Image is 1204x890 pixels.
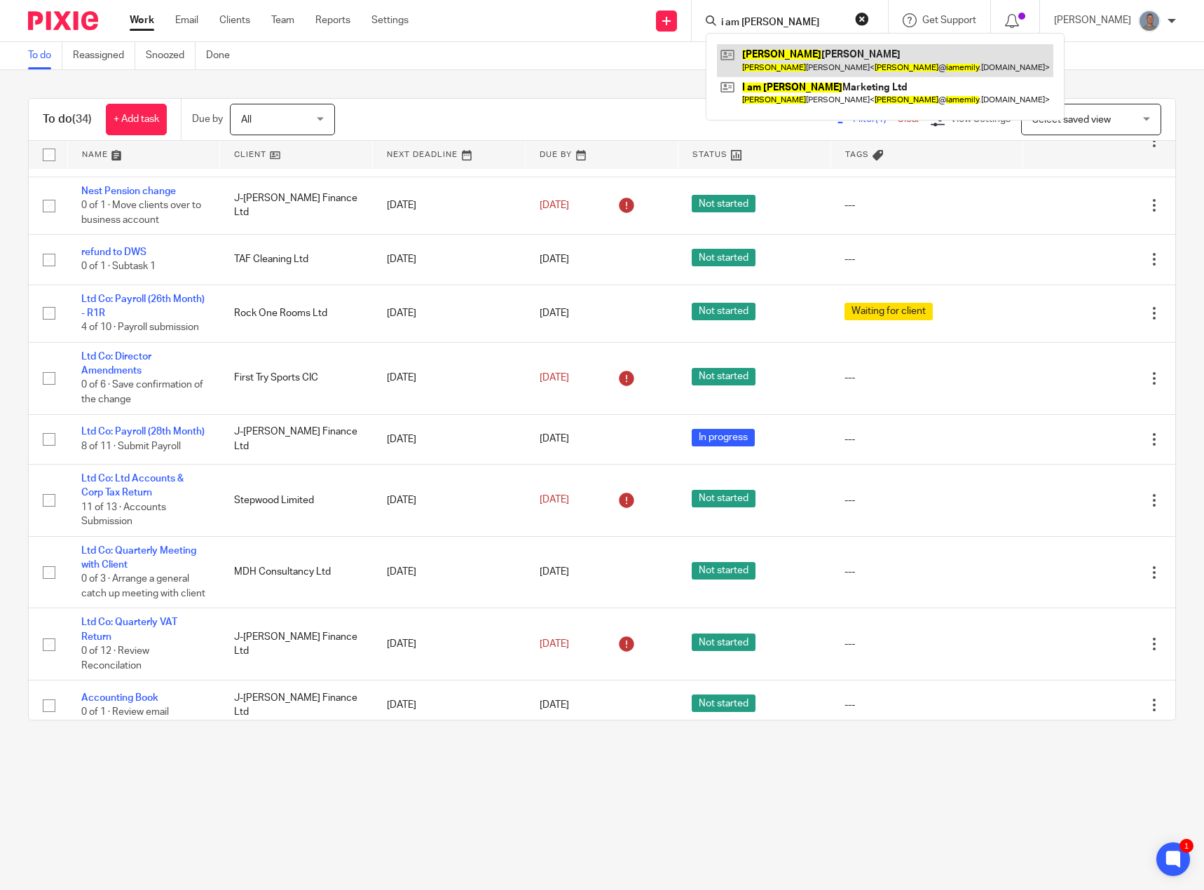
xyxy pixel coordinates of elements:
[692,368,755,385] span: Not started
[540,495,569,505] span: [DATE]
[146,42,196,69] a: Snoozed
[220,235,373,285] td: TAF Cleaning Ltd
[373,414,526,464] td: [DATE]
[692,634,755,651] span: Not started
[692,490,755,507] span: Not started
[81,546,196,570] a: Ltd Co: Quarterly Meeting with Client
[373,536,526,608] td: [DATE]
[220,536,373,608] td: MDH Consultancy Ltd
[81,186,176,196] a: Nest Pension change
[130,13,154,27] a: Work
[844,252,1008,266] div: ---
[81,200,201,225] span: 0 of 1 · Move clients over to business account
[175,13,198,27] a: Email
[219,13,250,27] a: Clients
[373,235,526,285] td: [DATE]
[271,13,294,27] a: Team
[844,493,1008,507] div: ---
[1032,115,1111,125] span: Select saved view
[220,414,373,464] td: J-[PERSON_NAME] Finance Ltd
[81,261,156,271] span: 0 of 1 · Subtask 1
[855,12,869,26] button: Clear
[373,608,526,680] td: [DATE]
[81,575,205,599] span: 0 of 3 · Arrange a general catch up meeting with client
[373,177,526,234] td: [DATE]
[1054,13,1131,27] p: [PERSON_NAME]
[692,562,755,580] span: Not started
[692,303,755,320] span: Not started
[540,700,569,710] span: [DATE]
[692,195,755,212] span: Not started
[73,42,135,69] a: Reassigned
[81,247,146,257] a: refund to DWS
[220,608,373,680] td: J-[PERSON_NAME] Finance Ltd
[220,680,373,730] td: J-[PERSON_NAME] Finance Ltd
[72,114,92,125] span: (34)
[1138,10,1161,32] img: James%20Headshot.png
[540,639,569,649] span: [DATE]
[220,464,373,536] td: Stepwood Limited
[81,322,199,332] span: 4 of 10 · Payroll submission
[192,112,223,126] p: Due by
[373,285,526,342] td: [DATE]
[220,177,373,234] td: J-[PERSON_NAME] Finance Ltd
[692,249,755,266] span: Not started
[692,694,755,712] span: Not started
[1179,839,1193,853] div: 1
[373,342,526,414] td: [DATE]
[540,434,569,444] span: [DATE]
[43,112,92,127] h1: To do
[540,308,569,318] span: [DATE]
[28,42,62,69] a: To do
[81,381,203,405] span: 0 of 6 · Save confirmation of the change
[81,646,149,671] span: 0 of 12 · Review Reconcilation
[844,371,1008,385] div: ---
[81,427,205,437] a: Ltd Co: Payroll (28th Month)
[844,565,1008,579] div: ---
[844,303,933,320] span: Waiting for client
[81,474,184,498] a: Ltd Co: Ltd Accounts & Corp Tax Return
[81,617,177,641] a: Ltd Co: Quarterly VAT Return
[540,254,569,264] span: [DATE]
[81,294,205,318] a: Ltd Co: Payroll (26th Month) - R1R
[81,352,151,376] a: Ltd Co: Director Amendments
[844,432,1008,446] div: ---
[81,441,181,451] span: 8 of 11 · Submit Payroll
[220,342,373,414] td: First Try Sports CIC
[922,15,976,25] span: Get Support
[540,568,569,577] span: [DATE]
[81,693,158,703] a: Accounting Book
[241,115,252,125] span: All
[106,104,167,135] a: + Add task
[844,637,1008,651] div: ---
[540,373,569,383] span: [DATE]
[720,17,846,29] input: Search
[206,42,240,69] a: Done
[373,464,526,536] td: [DATE]
[81,708,169,718] span: 0 of 1 · Review email
[844,198,1008,212] div: ---
[540,200,569,210] span: [DATE]
[81,502,166,527] span: 11 of 13 · Accounts Submission
[692,429,755,446] span: In progress
[845,151,869,158] span: Tags
[315,13,350,27] a: Reports
[373,680,526,730] td: [DATE]
[220,285,373,342] td: Rock One Rooms Ltd
[28,11,98,30] img: Pixie
[844,698,1008,712] div: ---
[371,13,409,27] a: Settings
